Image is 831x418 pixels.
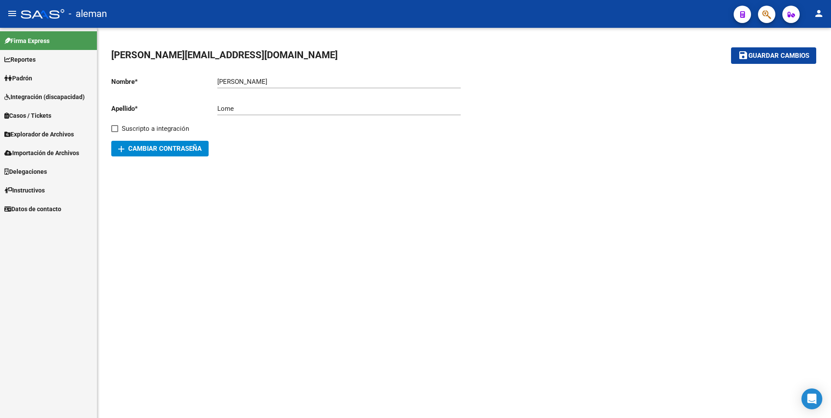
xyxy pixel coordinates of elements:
mat-icon: menu [7,8,17,19]
span: Reportes [4,55,36,64]
p: Apellido [111,104,217,113]
mat-icon: save [738,50,748,60]
span: Firma Express [4,36,50,46]
span: - aleman [69,4,107,23]
span: Cambiar Contraseña [118,145,202,153]
span: Explorador de Archivos [4,129,74,139]
mat-icon: person [814,8,824,19]
span: Importación de Archivos [4,148,79,158]
div: Open Intercom Messenger [801,388,822,409]
p: Nombre [111,77,217,86]
span: Guardar cambios [748,52,809,60]
button: Guardar cambios [731,47,816,63]
span: Datos de contacto [4,204,61,214]
span: Suscripto a integración [122,123,189,134]
button: Cambiar Contraseña [111,141,209,156]
span: [PERSON_NAME][EMAIL_ADDRESS][DOMAIN_NAME] [111,50,338,60]
span: Instructivos [4,186,45,195]
span: Integración (discapacidad) [4,92,85,102]
span: Casos / Tickets [4,111,51,120]
span: Padrón [4,73,32,83]
mat-icon: add [116,144,126,154]
span: Delegaciones [4,167,47,176]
